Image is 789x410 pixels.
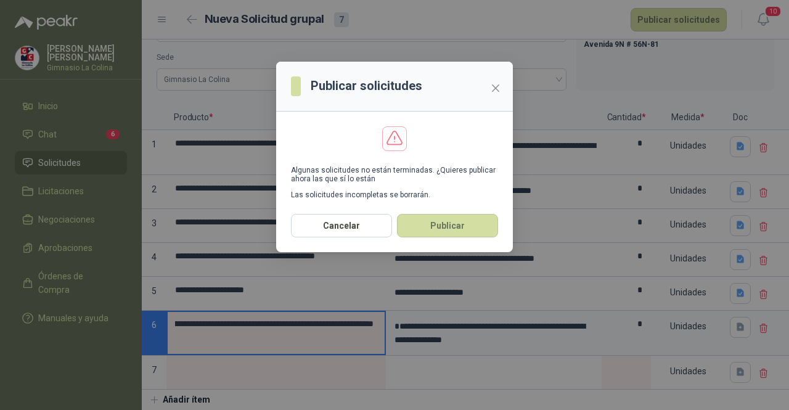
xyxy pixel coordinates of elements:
[311,76,422,96] h3: Publicar solicitudes
[291,166,498,183] p: Algunas solicitudes no están terminadas. ¿Quieres publicar ahora las que sí lo están
[486,78,505,98] button: Close
[491,83,501,93] span: close
[397,214,498,237] button: Publicar
[291,191,498,199] p: Las solicitudes incompletas se borrarán.
[291,214,392,237] button: Cancelar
